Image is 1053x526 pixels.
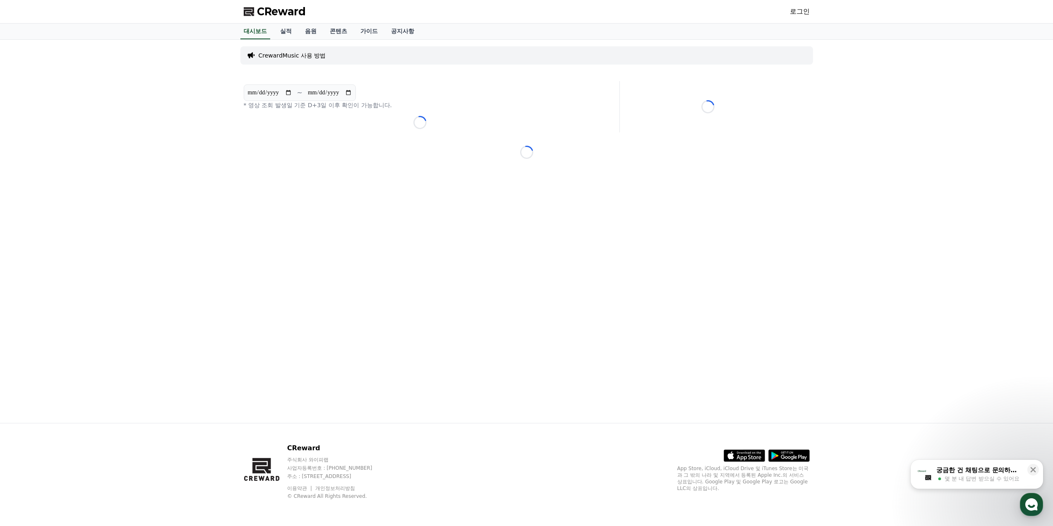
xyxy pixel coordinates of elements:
[107,262,159,283] a: 설정
[287,485,313,491] a: 이용약관
[273,24,298,39] a: 실적
[2,262,55,283] a: 홈
[287,456,388,463] p: 주식회사 와이피랩
[287,443,388,453] p: CReward
[354,24,384,39] a: 가이드
[287,465,388,471] p: 사업자등록번호 : [PHONE_NUMBER]
[244,5,306,18] a: CReward
[76,275,86,282] span: 대화
[297,88,302,98] p: ~
[128,275,138,281] span: 설정
[323,24,354,39] a: 콘텐츠
[257,5,306,18] span: CReward
[677,465,810,492] p: App Store, iCloud, iCloud Drive 및 iTunes Store는 미국과 그 밖의 나라 및 지역에서 등록된 Apple Inc.의 서비스 상표입니다. Goo...
[790,7,810,17] a: 로그인
[298,24,323,39] a: 음원
[55,262,107,283] a: 대화
[244,101,596,109] p: * 영상 조회 발생일 기준 D+3일 이후 확인이 가능합니다.
[287,473,388,480] p: 주소 : [STREET_ADDRESS]
[384,24,421,39] a: 공지사항
[259,51,326,60] a: CrewardMusic 사용 방법
[315,485,355,491] a: 개인정보처리방침
[26,275,31,281] span: 홈
[240,24,270,39] a: 대시보드
[287,493,388,500] p: © CReward All Rights Reserved.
